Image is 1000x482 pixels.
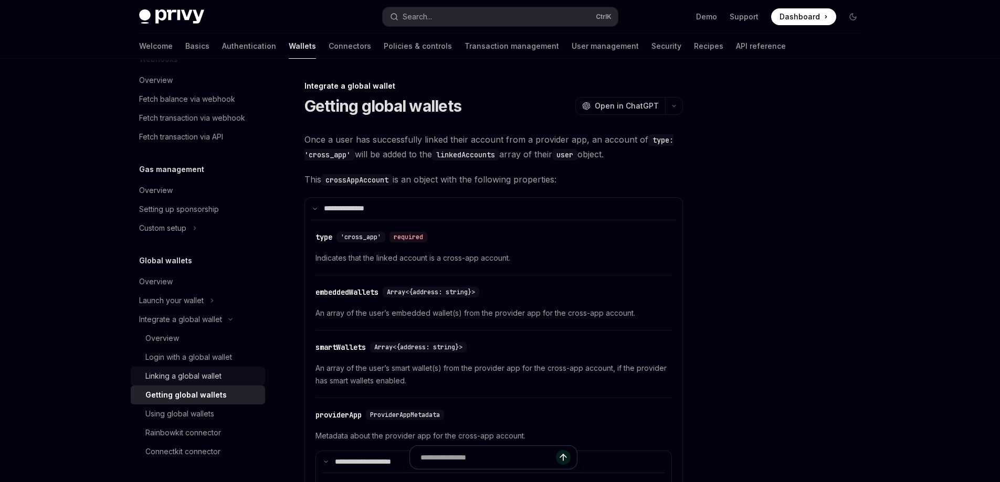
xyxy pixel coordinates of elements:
[572,34,639,59] a: User management
[139,163,204,176] h5: Gas management
[131,127,265,146] a: Fetch transaction via API
[403,10,432,23] div: Search...
[145,426,221,439] div: Rainbowkit connector
[315,362,672,387] span: An array of the user’s smart wallet(s) from the provider app for the cross-app account, if the pr...
[315,307,672,319] span: An array of the user’s embedded wallet(s) from the provider app for the cross-app account.
[131,442,265,461] a: Connectkit connector
[465,34,559,59] a: Transaction management
[131,272,265,291] a: Overview
[390,232,427,242] div: required
[145,389,227,401] div: Getting global wallets
[315,342,366,352] div: smartWallets
[131,404,265,423] a: Using global wallets
[315,410,362,420] div: providerApp
[145,332,179,345] div: Overview
[432,149,499,160] code: linkedAccounts
[387,288,475,296] span: Array<{address: string}>
[139,74,173,87] div: Overview
[131,385,265,404] a: Getting global wallets
[596,13,612,21] span: Ctrl K
[321,174,393,186] code: crossAppAccount
[289,34,316,59] a: Wallets
[222,34,276,59] a: Authentication
[315,232,332,242] div: type
[374,343,462,351] span: Array<{address: string}>
[329,34,371,59] a: Connectors
[131,348,265,367] a: Login with a global wallet
[139,184,173,197] div: Overview
[139,203,219,216] div: Setting up sponsorship
[651,34,681,59] a: Security
[370,411,440,419] span: ProviderAppMetadata
[315,252,672,264] span: Indicates that the linked account is a cross-app account.
[383,7,618,26] button: Search...CtrlK
[139,313,222,326] div: Integrate a global wallet
[139,34,173,59] a: Welcome
[696,12,717,22] a: Demo
[595,101,659,111] span: Open in ChatGPT
[139,93,235,105] div: Fetch balance via webhook
[384,34,452,59] a: Policies & controls
[145,445,220,458] div: Connectkit connector
[771,8,836,25] a: Dashboard
[131,90,265,109] a: Fetch balance via webhook
[139,222,186,234] div: Custom setup
[730,12,759,22] a: Support
[145,351,232,363] div: Login with a global wallet
[145,370,222,382] div: Linking a global wallet
[694,34,723,59] a: Recipes
[315,287,378,297] div: embeddedWallets
[552,149,577,160] code: user
[139,9,204,24] img: dark logo
[780,12,820,22] span: Dashboard
[341,233,381,241] span: 'cross_app'
[304,97,462,115] h1: Getting global wallets
[131,423,265,442] a: Rainbowkit connector
[131,181,265,200] a: Overview
[131,367,265,385] a: Linking a global wallet
[304,132,683,162] span: Once a user has successfully linked their account from a provider app, an account of will be adde...
[845,8,861,25] button: Toggle dark mode
[736,34,786,59] a: API reference
[131,329,265,348] a: Overview
[139,294,204,307] div: Launch your wallet
[575,97,665,115] button: Open in ChatGPT
[131,71,265,90] a: Overview
[304,172,683,187] span: This is an object with the following properties:
[139,275,173,288] div: Overview
[139,112,245,124] div: Fetch transaction via webhook
[139,131,223,143] div: Fetch transaction via API
[315,430,672,442] span: Metadata about the provider app for the cross-app account.
[145,408,214,420] div: Using global wallets
[556,450,571,465] button: Send message
[139,254,192,267] h5: Global wallets
[185,34,209,59] a: Basics
[131,200,265,219] a: Setting up sponsorship
[304,81,683,91] div: Integrate a global wallet
[131,109,265,127] a: Fetch transaction via webhook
